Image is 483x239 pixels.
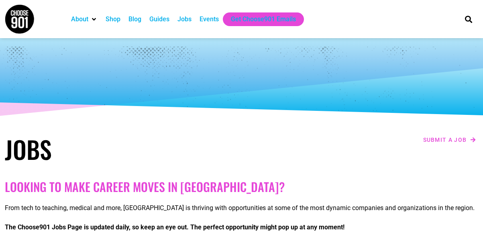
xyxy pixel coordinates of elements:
[5,203,479,213] p: From tech to teaching, medical and more, [GEOGRAPHIC_DATA] is thriving with opportunities at some...
[67,12,102,26] div: About
[177,14,192,24] a: Jobs
[106,14,120,24] a: Shop
[5,135,238,163] h1: Jobs
[423,137,467,143] span: Submit a job
[71,14,88,24] a: About
[462,12,475,26] div: Search
[149,14,169,24] a: Guides
[5,223,344,231] strong: The Choose901 Jobs Page is updated daily, so keep an eye out. The perfect opportunity might pop u...
[5,180,479,194] h2: Looking to make career moves in [GEOGRAPHIC_DATA]?
[231,14,296,24] a: Get Choose901 Emails
[67,12,451,26] nav: Main nav
[200,14,219,24] a: Events
[421,135,479,145] a: Submit a job
[128,14,141,24] a: Blog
